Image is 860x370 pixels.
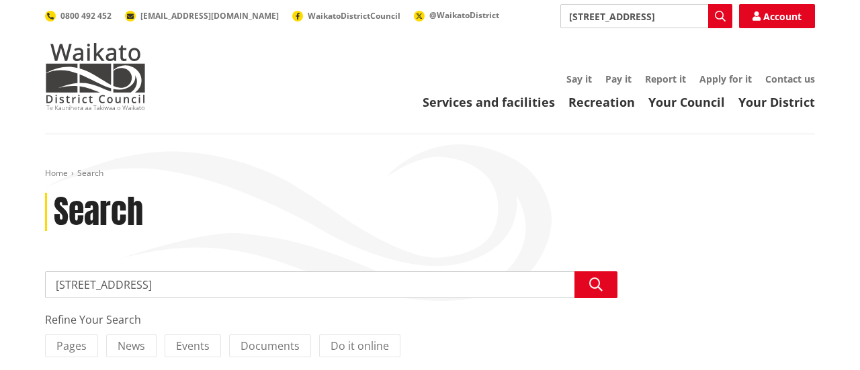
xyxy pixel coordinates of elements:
span: Events [176,338,210,353]
a: 0800 492 452 [45,10,112,21]
span: WaikatoDistrictCouncil [308,10,400,21]
div: Refine Your Search [45,312,617,328]
a: Your District [738,94,815,110]
img: Waikato District Council - Te Kaunihera aa Takiwaa o Waikato [45,43,146,110]
span: @WaikatoDistrict [429,9,499,21]
a: Contact us [765,73,815,85]
span: 0800 492 452 [60,10,112,21]
h1: Search [54,193,143,232]
span: Documents [241,338,300,353]
a: Recreation [568,94,635,110]
a: Services and facilities [423,94,555,110]
a: Say it [566,73,592,85]
input: Search input [45,271,617,298]
a: Apply for it [699,73,752,85]
span: Search [77,167,103,179]
a: [EMAIL_ADDRESS][DOMAIN_NAME] [125,10,279,21]
a: Your Council [648,94,725,110]
a: Account [739,4,815,28]
a: @WaikatoDistrict [414,9,499,21]
span: News [118,338,145,353]
span: Do it online [331,338,389,353]
a: Pay it [605,73,632,85]
span: Pages [56,338,87,353]
nav: breadcrumb [45,168,815,179]
input: Search input [560,4,732,28]
a: Home [45,167,68,179]
a: Report it [645,73,686,85]
span: [EMAIL_ADDRESS][DOMAIN_NAME] [140,10,279,21]
a: WaikatoDistrictCouncil [292,10,400,21]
